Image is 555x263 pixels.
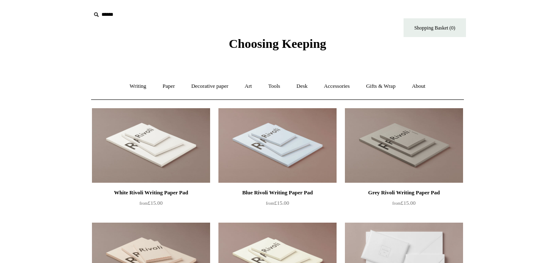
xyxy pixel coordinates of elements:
[221,188,334,198] div: Blue Rivoli Writing Paper Pad
[266,200,289,206] span: £15.00
[218,188,337,222] a: Blue Rivoli Writing Paper Pad from£15.00
[122,75,154,97] a: Writing
[261,75,288,97] a: Tools
[237,75,259,97] a: Art
[92,108,210,183] a: White Rivoli Writing Paper Pad White Rivoli Writing Paper Pad
[404,75,433,97] a: About
[345,188,463,222] a: Grey Rivoli Writing Paper Pad from£15.00
[218,108,337,183] img: Blue Rivoli Writing Paper Pad
[266,201,274,206] span: from
[392,200,416,206] span: £15.00
[404,18,466,37] a: Shopping Basket (0)
[317,75,357,97] a: Accessories
[139,200,163,206] span: £15.00
[345,108,463,183] img: Grey Rivoli Writing Paper Pad
[229,37,326,50] span: Choosing Keeping
[184,75,236,97] a: Decorative paper
[289,75,315,97] a: Desk
[218,108,337,183] a: Blue Rivoli Writing Paper Pad Blue Rivoli Writing Paper Pad
[155,75,183,97] a: Paper
[229,43,326,49] a: Choosing Keeping
[392,201,401,206] span: from
[92,188,210,222] a: White Rivoli Writing Paper Pad from£15.00
[139,201,148,206] span: from
[94,188,208,198] div: White Rivoli Writing Paper Pad
[347,188,461,198] div: Grey Rivoli Writing Paper Pad
[345,108,463,183] a: Grey Rivoli Writing Paper Pad Grey Rivoli Writing Paper Pad
[92,108,210,183] img: White Rivoli Writing Paper Pad
[359,75,403,97] a: Gifts & Wrap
